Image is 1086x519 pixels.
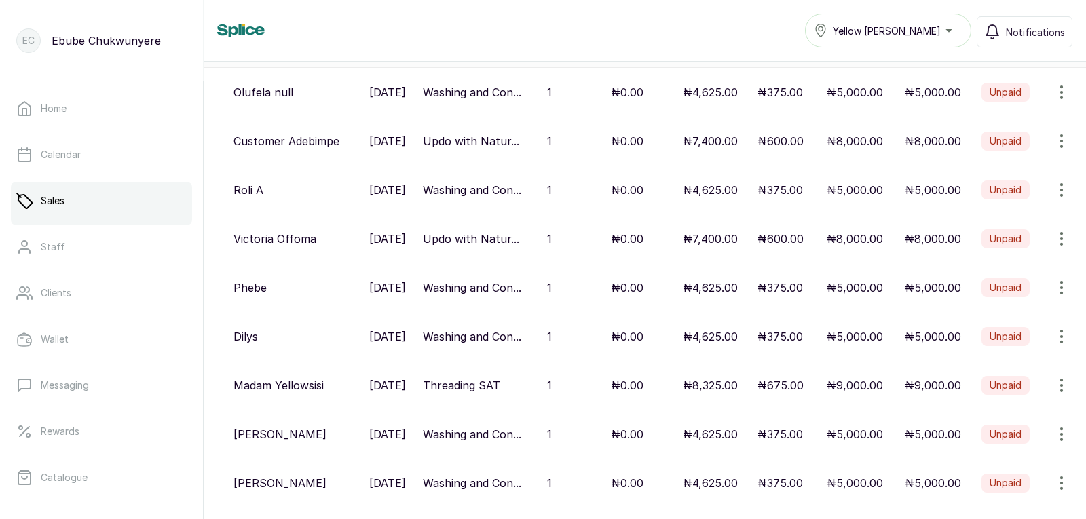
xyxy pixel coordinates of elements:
p: [DATE] [369,377,406,393]
p: ₦375.00 [757,475,803,491]
label: Unpaid [981,327,1030,346]
p: Washing and Con... [423,475,521,491]
label: Unpaid [981,229,1030,248]
p: [DATE] [369,182,406,198]
p: ₦8,000.00 [905,133,961,149]
p: ₦0.00 [611,475,643,491]
p: Washing and Con... [423,182,521,198]
p: [PERSON_NAME] [233,475,326,491]
p: EC [22,34,35,47]
p: ₦9,000.00 [905,377,961,393]
p: ₦8,325.00 [683,377,738,393]
p: 1 [547,475,552,491]
a: Wallet [11,320,192,358]
p: ₦4,625.00 [683,84,738,100]
p: [DATE] [369,231,406,247]
p: ₦5,000.00 [827,280,883,296]
p: 1 [547,231,552,247]
p: ₦7,400.00 [683,133,738,149]
p: ₦0.00 [611,328,643,345]
p: Messaging [41,379,89,392]
p: Calendar [41,148,81,161]
p: ₦8,000.00 [827,133,883,149]
p: Olufela null [233,84,293,100]
p: ₦0.00 [611,377,643,393]
p: [DATE] [369,426,406,442]
p: ₦8,000.00 [905,231,961,247]
p: ₦375.00 [757,182,803,198]
p: ₦4,625.00 [683,426,738,442]
p: 1 [547,182,552,198]
a: Rewards [11,412,192,450]
p: ₦5,000.00 [827,426,883,442]
p: Washing and Con... [423,84,521,100]
p: Washing and Con... [423,328,521,345]
a: Home [11,90,192,128]
span: Yellow [PERSON_NAME] [833,24,941,38]
p: Victoria Offoma [233,231,316,247]
p: ₦9,000.00 [827,377,883,393]
p: ₦5,000.00 [827,182,883,198]
p: ₦0.00 [611,84,643,100]
p: ₦5,000.00 [905,182,961,198]
p: Washing and Con... [423,426,521,442]
button: Notifications [977,16,1072,47]
p: ₦4,625.00 [683,280,738,296]
p: Catalogue [41,471,88,484]
p: ₦0.00 [611,426,643,442]
p: ₦5,000.00 [905,426,961,442]
a: Calendar [11,136,192,174]
a: Sales [11,182,192,220]
p: [DATE] [369,475,406,491]
p: Sales [41,194,64,208]
p: ₦5,000.00 [827,84,883,100]
p: Updo with Natur... [423,231,519,247]
label: Unpaid [981,278,1030,297]
p: [DATE] [369,328,406,345]
p: [PERSON_NAME] [233,426,326,442]
p: Washing and Con... [423,280,521,296]
p: ₦5,000.00 [827,328,883,345]
p: ₦4,625.00 [683,475,738,491]
p: ₦5,000.00 [905,328,961,345]
p: ₦675.00 [757,377,804,393]
p: ₦8,000.00 [827,231,883,247]
p: Clients [41,286,71,300]
p: Dilys [233,328,258,345]
p: ₦5,000.00 [827,475,883,491]
a: Catalogue [11,459,192,497]
p: ₦375.00 [757,84,803,100]
label: Unpaid [981,180,1030,199]
p: ₦375.00 [757,328,803,345]
p: Rewards [41,425,79,438]
span: Notifications [1006,25,1065,39]
p: Customer Adebimpe [233,133,339,149]
p: Staff [41,240,65,254]
p: ₦5,000.00 [905,84,961,100]
p: 1 [547,84,552,100]
p: Madam Yellowsisi [233,377,324,393]
p: 1 [547,328,552,345]
p: ₦600.00 [757,133,804,149]
a: Staff [11,228,192,266]
p: ₦0.00 [611,280,643,296]
p: Ebube Chukwunyere [52,33,161,49]
label: Unpaid [981,83,1030,102]
p: Roli A [233,182,263,198]
p: ₦0.00 [611,133,643,149]
p: Threading SAT [423,377,500,393]
a: Clients [11,274,192,312]
p: ₦4,625.00 [683,182,738,198]
p: ₦4,625.00 [683,328,738,345]
p: Phebe [233,280,267,296]
p: [DATE] [369,84,406,100]
label: Unpaid [981,376,1030,395]
p: Updo with Natur... [423,133,519,149]
label: Unpaid [981,474,1030,493]
p: ₦375.00 [757,280,803,296]
p: 1 [547,377,552,393]
p: ₦0.00 [611,231,643,247]
button: Yellow [PERSON_NAME] [805,14,971,47]
p: ₦375.00 [757,426,803,442]
p: ₦5,000.00 [905,475,961,491]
